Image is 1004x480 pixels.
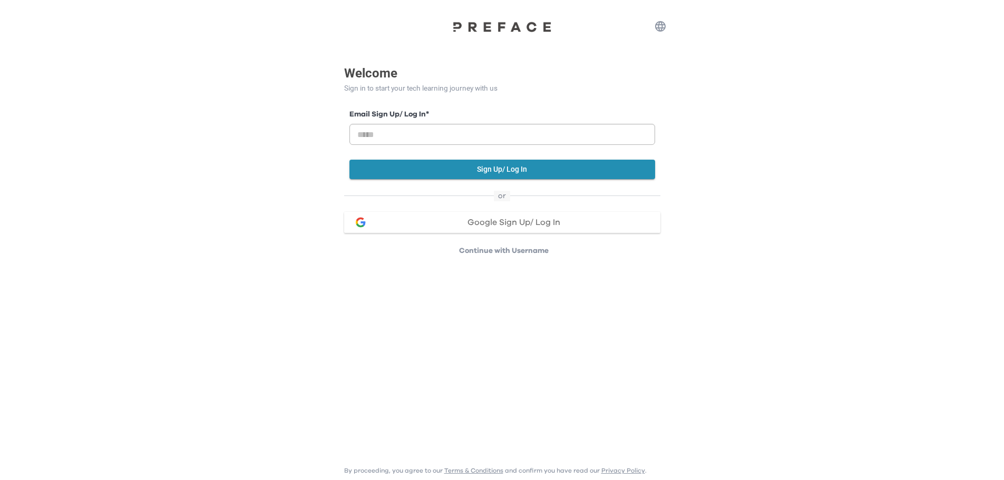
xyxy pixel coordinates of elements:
[467,218,560,227] span: Google Sign Up/ Log In
[344,212,660,233] button: google loginGoogle Sign Up/ Log In
[344,64,660,83] p: Welcome
[494,191,510,201] span: or
[349,160,655,179] button: Sign Up/ Log In
[347,246,660,256] p: Continue with Username
[344,466,647,475] p: By proceeding, you agree to our and confirm you have read our .
[349,109,655,120] label: Email Sign Up/ Log In *
[344,83,660,94] p: Sign in to start your tech learning journey with us
[601,467,645,474] a: Privacy Policy
[354,216,367,229] img: google login
[444,467,503,474] a: Terms & Conditions
[450,21,555,32] img: Preface Logo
